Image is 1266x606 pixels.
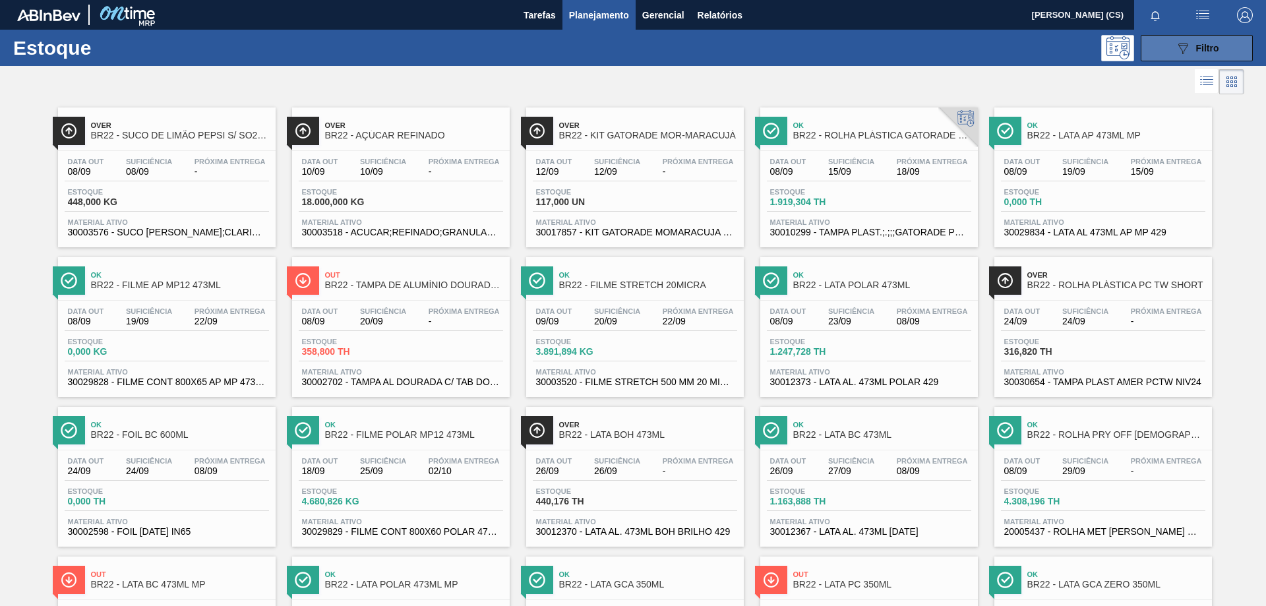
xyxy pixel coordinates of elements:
[536,218,734,226] span: Material ativo
[126,466,172,476] span: 24/09
[68,527,266,537] span: 30002598 - FOIL BC 600 IN65
[302,167,338,177] span: 10/09
[897,167,968,177] span: 18/09
[195,167,266,177] span: -
[770,158,806,166] span: Data out
[429,317,500,326] span: -
[663,457,734,465] span: Próxima Entrega
[302,338,394,346] span: Estoque
[828,158,874,166] span: Suficiência
[559,421,737,429] span: Over
[302,368,500,376] span: Material ativo
[68,466,104,476] span: 24/09
[1062,317,1108,326] span: 24/09
[663,307,734,315] span: Próxima Entrega
[559,570,737,578] span: Ok
[1027,271,1205,279] span: Over
[429,307,500,315] span: Próxima Entrega
[1004,368,1202,376] span: Material ativo
[1131,317,1202,326] span: -
[429,466,500,476] span: 02/10
[91,570,269,578] span: Out
[770,487,862,495] span: Estoque
[984,247,1219,397] a: ÍconeOverBR22 - ROLHA PLÁSTICA PC TW SHORTData out24/09Suficiência24/09Próxima Entrega-Estoque316...
[559,121,737,129] span: Over
[770,518,968,526] span: Material ativo
[68,368,266,376] span: Material ativo
[516,98,750,247] a: ÍconeOverBR22 - KIT GATORADE MOR-MARACUJÁData out12/09Suficiência12/09Próxima Entrega-Estoque117,...
[997,272,1013,289] img: Ícone
[68,487,160,495] span: Estoque
[524,7,556,23] span: Tarefas
[663,167,734,177] span: -
[360,466,406,476] span: 25/09
[770,197,862,207] span: 1.919,304 TH
[997,572,1013,588] img: Ícone
[325,280,503,290] span: BR22 - TAMPA DE ALUMÍNIO DOURADA TAB DOURADO
[1141,35,1253,61] button: Filtro
[91,421,269,429] span: Ok
[68,518,266,526] span: Material ativo
[282,397,516,547] a: ÍconeOkBR22 - FILME POLAR MP12 473MLData out18/09Suficiência25/09Próxima Entrega02/10Estoque4.680...
[295,272,311,289] img: Ícone
[195,307,266,315] span: Próxima Entrega
[1062,466,1108,476] span: 29/09
[1004,218,1202,226] span: Material ativo
[91,430,269,440] span: BR22 - FOIL BC 600ML
[302,317,338,326] span: 08/09
[1004,527,1202,537] span: 20005437 - ROLHA MET BRAHMA CHOPP PO 0,19
[1004,158,1040,166] span: Data out
[302,188,394,196] span: Estoque
[828,466,874,476] span: 27/09
[793,421,971,429] span: Ok
[68,377,266,387] span: 30029828 - FILME CONT 800X65 AP MP 473 C12 429
[282,98,516,247] a: ÍconeOverBR22 - AÇÚCAR REFINADOData out10/09Suficiência10/09Próxima Entrega-Estoque18.000,000 KGM...
[1004,317,1040,326] span: 24/09
[984,98,1219,247] a: ÍconeOkBR22 - LATA AP 473ML MPData out08/09Suficiência19/09Próxima Entrega15/09Estoque0,000 THMat...
[302,227,500,237] span: 30003518 - ACUCAR;REFINADO;GRANULADO;;
[1004,518,1202,526] span: Material ativo
[1004,338,1097,346] span: Estoque
[282,247,516,397] a: ÍconeOutBR22 - TAMPA DE ALUMÍNIO DOURADA TAB DOURADOData out08/09Suficiência20/09Próxima Entrega-...
[1027,121,1205,129] span: Ok
[48,98,282,247] a: ÍconeOverBR22 - SUCO DE LIMÃO PEPSI S/ SO2 46KGData out08/09Suficiência08/09Próxima Entrega-Estoq...
[68,167,104,177] span: 08/09
[1004,487,1097,495] span: Estoque
[1101,35,1134,61] div: Pogramando: nenhum usuário selecionado
[516,397,750,547] a: ÍconeOverBR22 - LATA BOH 473MLData out26/09Suficiência26/09Próxima Entrega-Estoque440,176 THMater...
[770,466,806,476] span: 26/09
[828,167,874,177] span: 15/09
[302,457,338,465] span: Data out
[1004,466,1040,476] span: 08/09
[360,457,406,465] span: Suficiência
[1131,307,1202,315] span: Próxima Entrega
[594,317,640,326] span: 20/09
[536,527,734,537] span: 30012370 - LATA AL. 473ML BOH BRILHO 429
[770,317,806,326] span: 08/09
[1131,457,1202,465] span: Próxima Entrega
[302,218,500,226] span: Material ativo
[1004,307,1040,315] span: Data out
[770,218,968,226] span: Material ativo
[325,131,503,140] span: BR22 - AÇÚCAR REFINADO
[1134,6,1176,24] button: Notificações
[302,377,500,387] span: 30002702 - TAMPA AL DOURADA C/ TAB DOURADO
[793,131,971,140] span: BR22 - ROLHA PLÁSTICA GATORADE NORMAL
[1004,167,1040,177] span: 08/09
[763,422,779,439] img: Ícone
[793,271,971,279] span: Ok
[68,218,266,226] span: Material ativo
[763,272,779,289] img: Ícone
[559,430,737,440] span: BR22 - LATA BOH 473ML
[559,271,737,279] span: Ok
[536,307,572,315] span: Data out
[569,7,629,23] span: Planejamento
[17,9,80,21] img: TNhmsLtSVTkK8tSr43FrP2fwEKptu5GPRR3wAAAABJRU5ErkJggg==
[68,317,104,326] span: 08/09
[68,188,160,196] span: Estoque
[536,497,628,506] span: 440,176 TH
[828,457,874,465] span: Suficiência
[536,338,628,346] span: Estoque
[559,580,737,590] span: BR22 - LATA GCA 350ML
[295,572,311,588] img: Ícone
